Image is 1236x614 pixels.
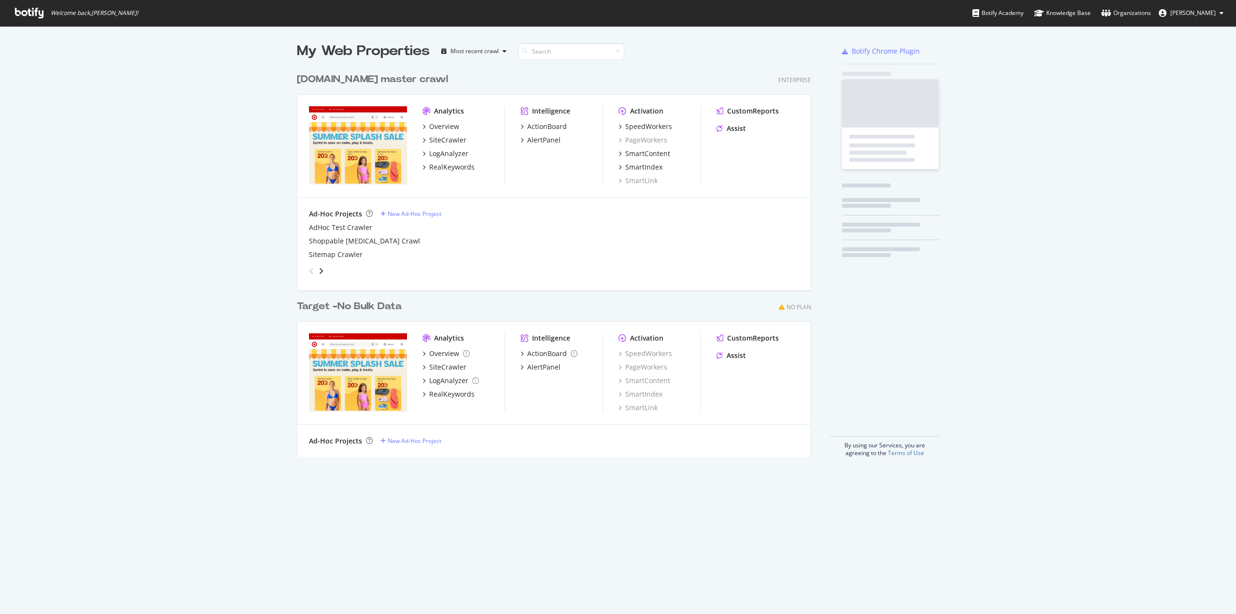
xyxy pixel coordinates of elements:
img: www.target.com [309,106,407,185]
div: Overview [429,122,459,131]
div: SmartIndex [625,162,662,172]
a: SpeedWorkers [618,349,672,358]
div: AlertPanel [527,135,561,145]
a: AdHoc Test Crawler [309,223,372,232]
a: PageWorkers [618,135,667,145]
div: CustomReports [727,106,779,116]
div: RealKeywords [429,389,475,399]
a: Target -No Bulk Data [297,300,406,314]
div: SiteCrawler [429,362,466,372]
div: SmartContent [625,149,670,158]
div: Most recent crawl [450,48,499,54]
span: Welcome back, [PERSON_NAME] ! [51,9,138,17]
a: RealKeywords [422,162,475,172]
div: Assist [727,351,746,360]
div: By using our Services, you are agreeing to the [830,436,939,457]
a: Terms of Use [888,449,924,457]
div: New Ad-Hoc Project [388,437,441,445]
div: Knowledge Base [1034,8,1091,18]
a: RealKeywords [422,389,475,399]
div: New Ad-Hoc Project [388,210,441,218]
div: SiteCrawler [429,135,466,145]
div: Ad-Hoc Projects [309,436,362,446]
a: AlertPanel [520,135,561,145]
div: Botify Chrome Plugin [852,46,920,56]
div: Target -No Bulk Data [297,300,402,314]
button: [PERSON_NAME] [1151,5,1231,21]
a: SpeedWorkers [618,122,672,131]
a: LogAnalyzer [422,149,468,158]
a: CustomReports [716,106,779,116]
a: Assist [716,124,746,133]
a: New Ad-Hoc Project [380,210,441,218]
div: ActionBoard [527,349,567,358]
div: Intelligence [532,333,570,343]
div: grid [297,61,819,457]
div: [DOMAIN_NAME] master crawl [297,72,448,86]
a: [DOMAIN_NAME] master crawl [297,72,452,86]
div: Assist [727,124,746,133]
a: AlertPanel [520,362,561,372]
a: SmartLink [618,176,658,186]
a: Assist [716,351,746,360]
a: SmartIndex [618,162,662,172]
a: SiteCrawler [422,135,466,145]
a: SiteCrawler [422,362,466,372]
a: Overview [422,122,459,131]
a: SmartIndex [618,389,662,399]
div: Enterprise [778,76,811,84]
div: Botify Academy [972,8,1024,18]
div: Intelligence [532,106,570,116]
div: angle-left [305,263,318,279]
div: Analytics [434,333,464,343]
a: SmartContent [618,376,670,386]
div: angle-right [318,266,324,276]
div: My Web Properties [297,42,430,61]
a: LogAnalyzer [422,376,479,386]
div: No Plan [787,303,811,311]
input: Search [518,43,624,60]
div: LogAnalyzer [429,149,468,158]
a: Shoppable [MEDICAL_DATA] Crawl [309,236,420,246]
a: Overview [422,349,470,358]
div: Activation [630,333,663,343]
img: targetsecondary.com [309,333,407,412]
a: SmartContent [618,149,670,158]
a: PageWorkers [618,362,667,372]
a: New Ad-Hoc Project [380,437,441,445]
span: Eric Cason [1170,9,1216,17]
div: Analytics [434,106,464,116]
a: ActionBoard [520,122,567,131]
a: Botify Chrome Plugin [842,46,920,56]
a: CustomReports [716,333,779,343]
a: ActionBoard [520,349,577,358]
div: RealKeywords [429,162,475,172]
button: Most recent crawl [437,43,510,59]
div: ActionBoard [527,122,567,131]
div: Activation [630,106,663,116]
a: SmartLink [618,403,658,413]
div: AlertPanel [527,362,561,372]
div: Organizations [1101,8,1151,18]
a: Sitemap Crawler [309,250,363,259]
div: SpeedWorkers [625,122,672,131]
div: Ad-Hoc Projects [309,209,362,219]
div: CustomReports [727,333,779,343]
div: LogAnalyzer [429,376,468,386]
div: Overview [429,349,459,358]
